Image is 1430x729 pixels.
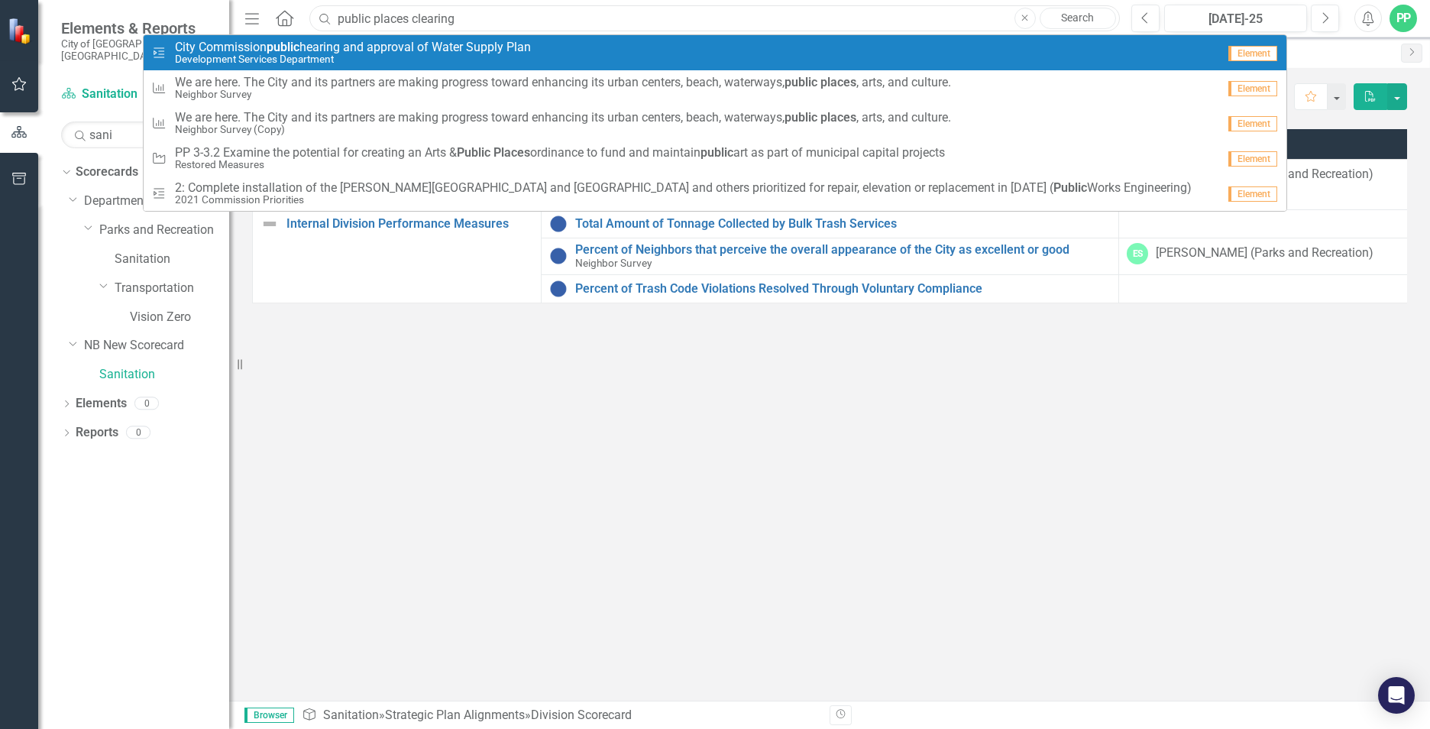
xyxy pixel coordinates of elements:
[134,397,159,410] div: 0
[99,222,229,239] a: Parks and Recreation
[84,193,229,210] a: Department Scorecards
[175,124,951,135] small: Neighbor Survey (Copy)
[61,122,214,148] input: Search Below...
[144,105,1286,141] a: We are here. The City and its partners are making progress toward enhancing its urban centers, be...
[175,159,945,170] small: Restored Measures
[1228,151,1277,167] span: Element
[175,146,945,160] span: PP 3-3.2 Examine the potential for creating an Arts & ordinance to fund and maintain art as part ...
[1378,677,1415,714] div: Open Intercom Messenger
[785,110,817,125] strong: public
[144,70,1286,105] a: We are here. The City and its partners are making progress toward enhancing its urban centers, be...
[76,395,127,413] a: Elements
[175,194,1192,206] small: 2021 Commission Priorities
[61,37,214,63] small: City of [GEOGRAPHIC_DATA], [GEOGRAPHIC_DATA]
[175,76,951,89] span: We are here. The City and its partners are making progress toward enhancing its urban centers, be...
[309,5,1120,32] input: Search ClearPoint...
[575,257,652,269] span: Neighbor Survey
[820,75,856,89] strong: places
[115,280,229,297] a: Transportation
[175,53,531,65] small: Development Services Department
[575,282,1111,296] a: Percent of Trash Code Violations Resolved Through Voluntary Compliance
[549,280,568,298] img: Information Unavailable
[549,247,568,265] img: Information Unavailable
[175,89,951,100] small: Neighbor Survey
[302,707,818,724] div: » »
[1170,10,1302,28] div: [DATE]-25
[126,426,150,439] div: 0
[1053,180,1087,195] strong: Public
[785,75,817,89] strong: public
[575,217,1111,231] a: Total Amount of Tonnage Collected by Bulk Trash Services
[1040,8,1116,29] a: Search
[1156,245,1373,262] div: [PERSON_NAME] (Parks and Recreation)
[575,243,1111,257] a: Percent of Neighbors that perceive the overall appearance of the City as excellent or good
[531,708,632,722] div: Division Scorecard
[144,176,1286,211] a: 2: Complete installation of the [PERSON_NAME][GEOGRAPHIC_DATA] and [GEOGRAPHIC_DATA] and others p...
[457,145,490,160] strong: Public
[1228,116,1277,131] span: Element
[1390,5,1417,32] button: PP
[1228,186,1277,202] span: Element
[99,366,229,384] a: Sanitation
[1228,46,1277,61] span: Element
[8,18,34,44] img: ClearPoint Strategy
[76,424,118,442] a: Reports
[175,111,951,125] span: We are here. The City and its partners are making progress toward enhancing its urban centers, be...
[1164,5,1307,32] button: [DATE]-25
[820,110,856,125] strong: places
[385,708,525,722] a: Strategic Plan Alignments
[144,141,1286,176] a: PP 3-3.2 Examine the potential for creating an Arts &Public Placesordinance to fund and maintainp...
[286,217,533,231] a: Internal Division Performance Measures
[144,35,1286,70] a: City Commissionpublichearing and approval of Water Supply PlanDevelopment Services DepartmentElement
[549,215,568,233] img: Information Unavailable
[175,40,531,54] span: City Commission hearing and approval of Water Supply Plan
[76,164,138,181] a: Scorecards
[84,337,229,355] a: NB New Scorecard
[61,86,214,103] a: Sanitation
[244,708,294,723] span: Browser
[700,145,733,160] strong: public
[61,19,214,37] span: Elements & Reports
[267,40,299,54] strong: public
[260,215,279,233] img: Not Defined
[130,309,229,326] a: Vision Zero
[115,251,229,268] a: Sanitation
[1228,81,1277,96] span: Element
[493,145,530,160] strong: Places
[1127,243,1148,264] div: ES
[323,708,379,722] a: Sanitation
[175,181,1192,195] span: 2: Complete installation of the [PERSON_NAME][GEOGRAPHIC_DATA] and [GEOGRAPHIC_DATA] and others p...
